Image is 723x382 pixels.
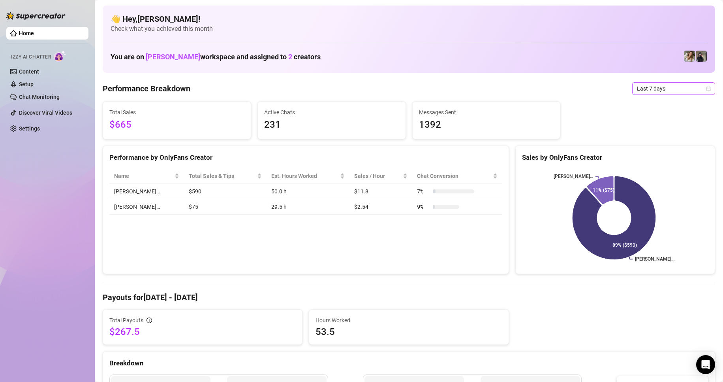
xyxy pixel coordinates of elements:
[417,202,430,211] span: 9 %
[6,12,66,20] img: logo-BBDzfeDw.svg
[109,199,184,215] td: [PERSON_NAME]…
[271,172,338,180] div: Est. Hours Worked
[109,358,708,369] div: Breakdown
[109,325,296,338] span: $267.5
[114,172,173,180] span: Name
[109,117,244,132] span: $665
[417,187,430,196] span: 7 %
[109,316,143,325] span: Total Payouts
[19,81,34,87] a: Setup
[19,68,39,75] a: Content
[19,125,40,132] a: Settings
[354,172,401,180] span: Sales / Hour
[267,199,349,215] td: 29.5 h
[696,51,707,62] img: Anna
[554,174,593,180] text: [PERSON_NAME]…
[184,199,267,215] td: $75
[111,13,707,25] h4: 👋 Hey, [PERSON_NAME] !
[103,292,715,303] h4: Payouts for [DATE] - [DATE]
[11,53,51,61] span: Izzy AI Chatter
[109,168,184,184] th: Name
[189,172,255,180] span: Total Sales & Tips
[264,117,399,132] span: 231
[109,152,502,163] div: Performance by OnlyFans Creator
[54,50,66,62] img: AI Chatter
[288,53,292,61] span: 2
[684,51,695,62] img: Paige
[146,318,152,323] span: info-circle
[349,199,412,215] td: $2.54
[349,184,412,199] td: $11.8
[146,53,200,61] span: [PERSON_NAME]
[111,53,321,61] h1: You are on workspace and assigned to creators
[696,355,715,374] div: Open Intercom Messenger
[184,184,267,199] td: $590
[419,108,554,117] span: Messages Sent
[412,168,502,184] th: Chat Conversion
[419,117,554,132] span: 1392
[417,172,491,180] span: Chat Conversion
[184,168,267,184] th: Total Sales & Tips
[109,184,184,199] td: [PERSON_NAME]…
[706,86,711,91] span: calendar
[637,83,710,95] span: Last 7 days
[111,25,707,33] span: Check what you achieved this month
[349,168,412,184] th: Sales / Hour
[19,30,34,36] a: Home
[264,108,399,117] span: Active Chats
[635,257,674,262] text: [PERSON_NAME]…
[19,110,72,116] a: Discover Viral Videos
[19,94,60,100] a: Chat Monitoring
[522,152,708,163] div: Sales by OnlyFans Creator
[109,108,244,117] span: Total Sales
[315,316,502,325] span: Hours Worked
[103,83,190,94] h4: Performance Breakdown
[315,325,502,338] span: 53.5
[267,184,349,199] td: 50.0 h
